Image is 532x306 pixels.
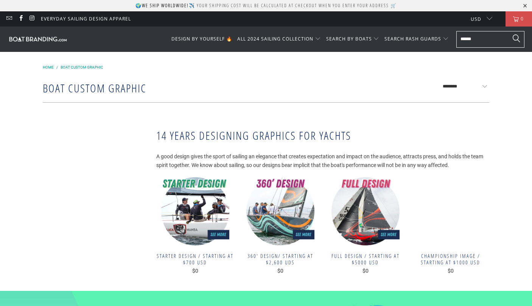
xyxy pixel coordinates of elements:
span: CHAMPIONSHIP IMAGE / Starting at $1000 USD [412,253,489,266]
a: Boatbranding on Instagram [29,16,35,22]
summary: SEARCH BY BOATS [326,30,380,48]
span: FULL DESIGN / Starting at $5000 USD [327,253,404,266]
span: A good design gives the sport of sailing an elegance that creates expectation and impact on the a... [156,153,483,168]
span: ALL 2024 SAILING COLLECTION [237,36,313,42]
span: $0 [277,268,283,274]
span: SEARCH BY BOATS [326,36,372,42]
img: STARTER DESIGN / Starting at $700 USD [156,177,234,245]
a: Email Boatbranding [6,16,12,22]
span: DESIGN BY YOURSELF 🔥 [171,36,232,42]
a: Boatbranding on Facebook [17,16,23,22]
a: 360' DESIGN/ Starting at $2,600 UDS $0 [241,253,319,274]
span: / [56,65,58,69]
button: USD [465,11,492,27]
span: USD [471,16,481,22]
a: Everyday Sailing Design Apparel [41,15,131,23]
nav: Translation missing: en.navigation.header.main_nav [171,30,449,48]
a: STARTER DESIGN / Starting at $700 USD $0 [156,253,234,274]
img: Boatbranding 360' DESIGN/ Starting at $2,600 UDS Sailing-Gift Regatta Yacht Sailing-Lifestyle Sai... [241,177,319,245]
summary: ALL 2024 SAILING COLLECTION [237,30,321,48]
span: 0 [519,11,526,27]
span: 360' DESIGN/ Starting at $2,600 UDS [241,253,319,266]
img: Boatbranding FULL DESIGN / Starting at $5000 USD Sailing-Gift Regatta Yacht Sailing-Lifestyle Sai... [327,177,404,245]
h4: 14 YEARS DESIGNING GRAPHICS FOR YACHTS [156,124,489,147]
p: 🌍 ✈️ Your shipping cost will be calculated at checkout when you enter your address 🛒 [135,2,397,9]
span: $0 [192,268,198,274]
a: Home [43,65,54,69]
h1: BOAT CUSTOM GRAPHIC [43,78,262,97]
summary: SEARCH RASH GUARDS [384,30,449,48]
span: $0 [362,268,369,274]
a: STARTER DESIGN / Starting at $700 USD STARTER DESIGN / Starting at $700 USD [156,177,234,245]
a: Boatbranding CHAMPIONSHIP IMAGE / Starting at $1000 USD Sailing-Gift Regatta Yacht Sailing-Lifest... [412,177,489,245]
a: BOAT CUSTOM GRAPHIC [61,65,103,69]
img: Boatbranding [8,35,68,42]
span: $0 [448,268,454,274]
span: STARTER DESIGN / Starting at $700 USD [156,253,234,266]
span: SEARCH RASH GUARDS [384,36,441,42]
strong: We ship worldwide! [142,2,189,9]
a: 0 [506,11,532,27]
a: FULL DESIGN / Starting at $5000 USD $0 [327,253,404,274]
a: CHAMPIONSHIP IMAGE / Starting at $1000 USD $0 [412,253,489,274]
a: DESIGN BY YOURSELF 🔥 [171,30,232,48]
